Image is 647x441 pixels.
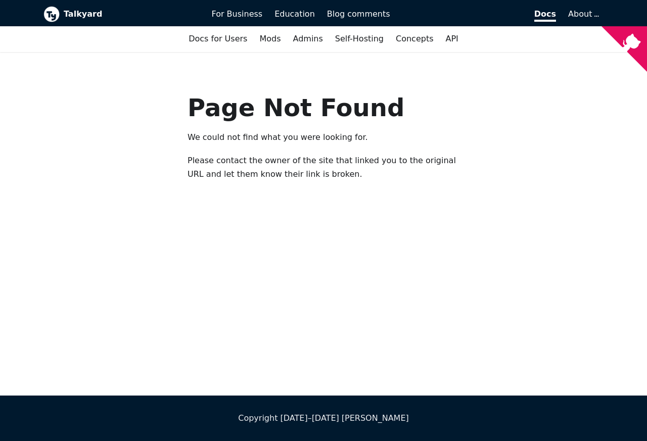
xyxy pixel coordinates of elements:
a: Self-Hosting [329,30,390,47]
h1: Page Not Found [188,92,459,123]
p: Please contact the owner of the site that linked you to the original URL and let them know their ... [188,154,459,181]
a: Talkyard logoTalkyard [43,6,198,22]
img: Talkyard logo [43,6,60,22]
b: Talkyard [64,8,198,21]
a: Blog comments [321,6,396,23]
span: For Business [212,9,263,19]
span: Docs [534,9,556,22]
span: Education [274,9,315,19]
a: Docs for Users [182,30,253,47]
a: Docs [396,6,563,23]
div: Copyright [DATE]–[DATE] [PERSON_NAME] [43,412,604,425]
a: Admins [287,30,329,47]
a: Concepts [390,30,440,47]
p: We could not find what you were looking for. [188,131,459,144]
a: About [568,9,597,19]
a: Education [268,6,321,23]
a: API [440,30,465,47]
a: For Business [206,6,269,23]
span: Blog comments [327,9,390,19]
a: Mods [253,30,287,47]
